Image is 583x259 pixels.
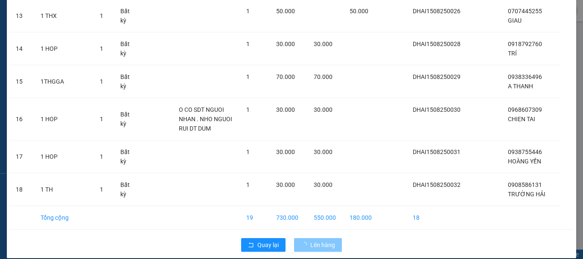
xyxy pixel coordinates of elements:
span: 1 [246,73,250,80]
span: 30.000 [276,181,295,188]
span: DHAI1508250026 [413,8,461,15]
td: Tổng cộng [34,206,93,230]
div: Duyên Hải [7,7,50,28]
td: 18 [406,206,467,230]
span: loading [301,242,310,248]
span: 1 [100,186,103,193]
span: 1 [100,153,103,160]
td: Bất kỳ [114,98,140,140]
button: Lên hàng [294,238,342,252]
span: 1 [100,45,103,52]
span: 30.000 [276,41,295,47]
span: HOÀNG YẾN [508,158,541,165]
td: 14 [9,32,34,65]
span: CR : [6,55,20,64]
td: 1THGGA [34,65,93,98]
div: 0908586131 [55,37,142,49]
td: Bất kỳ [114,65,140,98]
td: 1 HOP [34,98,93,140]
span: 1 [100,12,103,19]
span: 1 [246,8,250,15]
span: 0908586131 [508,181,542,188]
span: DHAI1508250031 [413,148,461,155]
span: GIAU [508,17,522,24]
span: 0918792760 [508,41,542,47]
td: 180.000 [343,206,379,230]
div: 30.000 [6,54,51,64]
td: 550.000 [307,206,343,230]
span: 0938336496 [508,73,542,80]
td: 15 [9,65,34,98]
span: 70.000 [276,73,295,80]
td: 1 HOP [34,32,93,65]
td: 1 TH [34,173,93,206]
span: 50.000 [350,8,368,15]
span: 1 [246,106,250,113]
span: 1 [246,181,250,188]
span: 1 [246,148,250,155]
span: 30.000 [276,106,295,113]
td: 16 [9,98,34,140]
td: 17 [9,140,34,173]
td: 730.000 [269,206,307,230]
span: 0707445255 [508,8,542,15]
span: 1 [100,116,103,122]
span: Lên hàng [310,240,335,250]
span: 30.000 [314,148,332,155]
span: DHAI1508250032 [413,181,461,188]
span: 30.000 [276,148,295,155]
span: O CO SDT NGUOI NHAN . NHO NGUOI RUI DT DUM [179,106,232,132]
span: DHAI1508250029 [413,73,461,80]
span: 70.000 [314,73,332,80]
div: TRƯỜNG HẢI [55,26,142,37]
button: rollbackQuay lại [241,238,286,252]
span: 30.000 [314,41,332,47]
span: CHIEN TAI [508,116,535,122]
span: Quay lại [257,240,279,250]
td: 18 [9,173,34,206]
span: 30.000 [314,181,332,188]
td: Bất kỳ [114,140,140,173]
span: TRÍ [508,50,517,57]
span: A THANH [508,83,533,90]
div: [GEOGRAPHIC_DATA] [55,7,142,26]
span: Gửi: [7,8,20,17]
span: DHAI1508250030 [413,106,461,113]
span: 1 [246,41,250,47]
span: TRƯỜNG HẢI [508,191,545,198]
td: 19 [239,206,269,230]
span: 50.000 [276,8,295,15]
span: 1 [100,78,103,85]
span: DHAI1508250028 [413,41,461,47]
span: 30.000 [314,106,332,113]
td: Bất kỳ [114,32,140,65]
span: Nhận: [55,7,76,16]
span: 0938755446 [508,148,542,155]
td: Bất kỳ [114,173,140,206]
span: rollback [248,242,254,249]
span: 0968607309 [508,106,542,113]
td: 1 HOP [34,140,93,173]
